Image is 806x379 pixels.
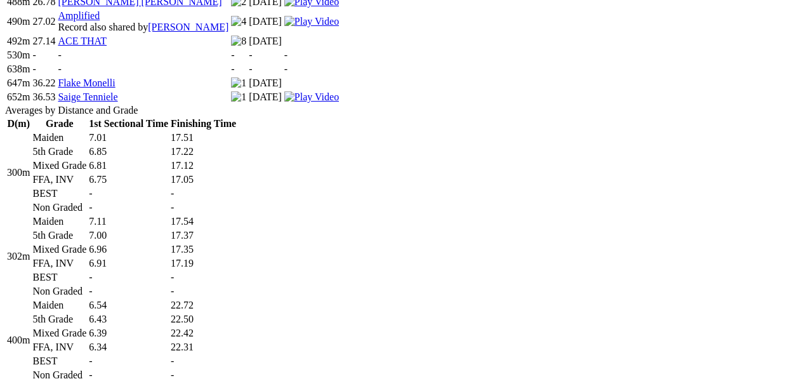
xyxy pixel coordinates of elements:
[32,243,87,256] td: Mixed Grade
[231,36,246,47] img: 8
[32,117,87,130] th: Grade
[284,16,339,27] img: Play Video
[284,16,339,27] a: View replay
[88,117,169,130] th: 1st Sectional Time
[6,91,30,103] td: 652m
[249,16,282,27] text: [DATE]
[88,187,169,200] td: -
[231,77,246,89] img: 1
[32,91,55,102] text: 36.53
[32,341,87,354] td: FFA, INV
[6,35,30,48] td: 492m
[32,229,87,242] td: 5th Grade
[88,145,169,158] td: 6.85
[170,271,237,284] td: -
[170,299,237,312] td: 22.72
[249,91,282,102] text: [DATE]
[88,299,169,312] td: 6.54
[170,159,237,172] td: 17.12
[32,49,56,62] td: -
[170,173,237,186] td: 17.05
[88,355,169,368] td: -
[58,10,100,21] a: Amplified
[284,63,340,76] td: -
[32,187,87,200] td: BEST
[170,285,237,298] td: -
[248,49,282,62] td: -
[88,229,169,242] td: 7.00
[88,341,169,354] td: 6.34
[6,77,30,90] td: 647m
[249,36,282,46] text: [DATE]
[32,201,87,214] td: Non Graded
[170,355,237,368] td: -
[170,131,237,144] td: 17.51
[32,271,87,284] td: BEST
[6,63,30,76] td: 638m
[32,313,87,326] td: 5th Grade
[170,341,237,354] td: 22.31
[32,145,87,158] td: 5th Grade
[32,215,87,228] td: Maiden
[170,257,237,270] td: 17.19
[88,313,169,326] td: 6.43
[58,36,107,46] a: ACE THAT
[32,159,87,172] td: Mixed Grade
[148,22,228,32] a: [PERSON_NAME]
[88,201,169,214] td: -
[170,117,237,130] th: Finishing Time
[248,63,282,76] td: -
[32,327,87,340] td: Mixed Grade
[6,117,30,130] th: D(m)
[5,105,801,116] div: Averages by Distance and Grade
[32,77,55,88] text: 36.22
[6,215,30,298] td: 302m
[88,327,169,340] td: 6.39
[88,131,169,144] td: 7.01
[57,63,229,76] td: -
[230,63,247,76] td: -
[32,257,87,270] td: FFA, INV
[58,77,115,88] a: Flake Monelli
[88,271,169,284] td: -
[284,91,339,103] img: Play Video
[32,285,87,298] td: Non Graded
[231,16,246,27] img: 4
[88,215,169,228] td: 7.11
[170,187,237,200] td: -
[249,77,282,88] text: [DATE]
[32,355,87,368] td: BEST
[88,159,169,172] td: 6.81
[170,145,237,158] td: 17.22
[88,285,169,298] td: -
[284,49,340,62] td: -
[58,22,228,32] span: Record also shared by
[32,36,55,46] text: 27.14
[32,63,56,76] td: -
[6,131,30,214] td: 300m
[88,257,169,270] td: 6.91
[57,49,229,62] td: -
[170,215,237,228] td: 17.54
[170,313,237,326] td: 22.50
[32,16,55,27] text: 27.02
[32,173,87,186] td: FFA, INV
[170,229,237,242] td: 17.37
[170,327,237,340] td: 22.42
[32,131,87,144] td: Maiden
[58,91,117,102] a: Saige Tenniele
[231,91,246,103] img: 1
[32,299,87,312] td: Maiden
[6,49,30,62] td: 530m
[6,10,30,34] td: 490m
[230,49,247,62] td: -
[88,173,169,186] td: 6.75
[88,243,169,256] td: 6.96
[170,201,237,214] td: -
[284,91,339,102] a: View replay
[170,243,237,256] td: 17.35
